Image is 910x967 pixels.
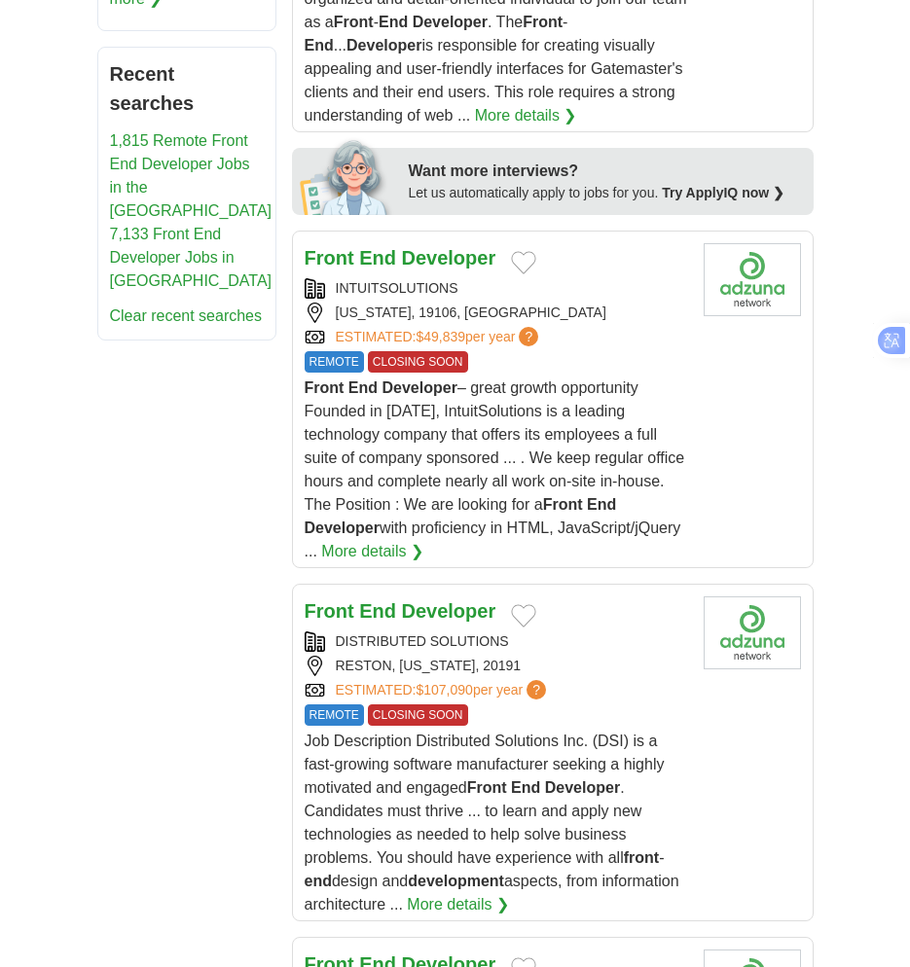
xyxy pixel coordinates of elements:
a: ESTIMATED:$49,839per year? [336,327,543,347]
button: Add to favorite jobs [511,251,536,274]
strong: Developer [402,247,496,269]
a: 1,815 Remote Front End Developer Jobs in the [GEOGRAPHIC_DATA] [110,132,273,219]
strong: End [359,247,396,269]
strong: End [359,600,396,622]
span: REMOTE [305,704,364,726]
strong: front [624,849,659,866]
a: Front End Developer [305,247,496,269]
span: Job Description Distributed Solutions Inc. (DSI) is a fast-growing software manufacturer seeking ... [305,733,679,913]
strong: End [587,496,616,513]
div: INTUITSOLUTIONS [305,278,688,299]
strong: End [305,37,334,54]
img: apply-iq-scientist.png [300,137,394,215]
strong: End [511,779,540,796]
span: REMOTE [305,351,364,373]
strong: Developer [346,37,421,54]
span: ? [527,680,546,699]
strong: Developer [402,600,496,622]
a: Try ApplyIQ now ❯ [662,185,784,200]
strong: Front [305,379,345,396]
a: More details ❯ [475,104,577,127]
strong: Front [543,496,583,513]
h2: Recent searches [110,59,264,118]
strong: End [348,379,378,396]
a: More details ❯ [321,540,423,563]
strong: End [379,14,408,30]
button: Add to favorite jobs [511,604,536,627]
div: [US_STATE], 19106, [GEOGRAPHIC_DATA] [305,303,688,323]
div: Want more interviews? [409,160,802,183]
strong: end [305,873,332,889]
span: CLOSING SOON [368,351,468,373]
a: More details ❯ [407,893,509,916]
strong: Front [305,247,354,269]
strong: Front [523,14,563,30]
strong: Front [305,600,354,622]
span: ? [519,327,538,346]
a: Front End Developer [305,600,496,622]
div: DISTRIBUTED SOLUTIONS [305,631,688,652]
img: Company logo [704,596,801,669]
strong: development [408,873,504,889]
strong: Developer [305,519,380,536]
strong: Developer [413,14,488,30]
div: RESTON, [US_STATE], 20191 [305,656,688,676]
span: $49,839 [416,329,465,344]
strong: Front [334,14,374,30]
a: Clear recent searches [110,307,263,324]
a: 7,133 Front End Developer Jobs in [GEOGRAPHIC_DATA] [110,226,273,289]
span: CLOSING SOON [368,704,468,726]
span: $107,090 [416,682,472,698]
a: ESTIMATED:$107,090per year? [336,680,551,700]
strong: Front [467,779,507,796]
strong: Developer [545,779,620,796]
span: – great growth opportunity Founded in [DATE], IntuitSolutions is a leading technology company tha... [305,379,685,559]
img: Company logo [704,243,801,316]
strong: Developer [382,379,457,396]
div: Let us automatically apply to jobs for you. [409,183,802,203]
